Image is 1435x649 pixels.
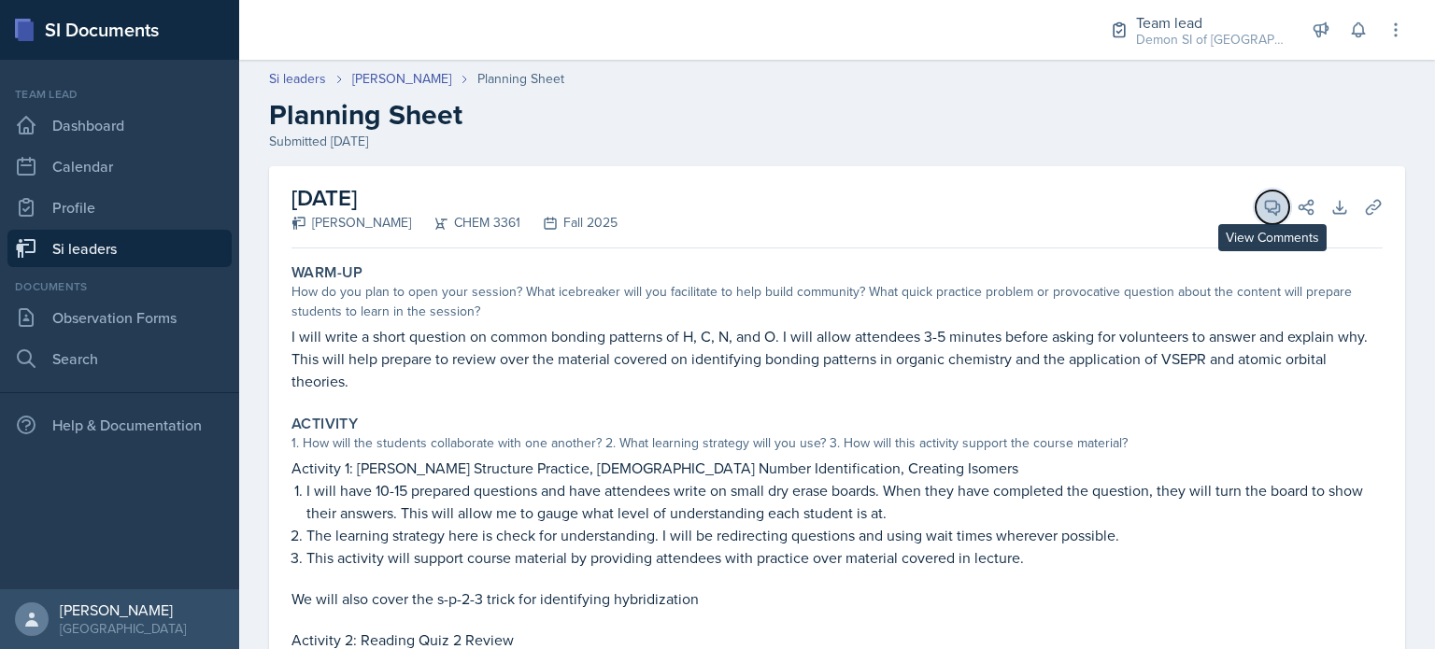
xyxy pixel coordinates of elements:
[477,69,564,89] div: Planning Sheet
[7,86,232,103] div: Team lead
[306,524,1383,546] p: The learning strategy here is check for understanding. I will be redirecting questions and using ...
[7,106,232,144] a: Dashboard
[352,69,451,89] a: [PERSON_NAME]
[7,340,232,377] a: Search
[1256,190,1289,224] button: View Comments
[1136,11,1286,34] div: Team lead
[291,457,1383,479] p: Activity 1: [PERSON_NAME] Structure Practice, [DEMOGRAPHIC_DATA] Number Identification, Creating ...
[7,148,232,185] a: Calendar
[7,278,232,295] div: Documents
[291,415,358,433] label: Activity
[306,546,1383,569] p: This activity will support course material by providing attendees with practice over material cov...
[291,587,1383,610] p: We will also cover the s-p-2-3 trick for identifying hybridization
[60,600,186,619] div: [PERSON_NAME]
[7,189,232,226] a: Profile
[269,98,1405,132] h2: Planning Sheet
[269,69,326,89] a: Si leaders
[291,282,1383,321] div: How do you plan to open your session? What icebreaker will you facilitate to help build community...
[291,213,411,233] div: [PERSON_NAME]
[306,479,1383,524] p: I will have 10-15 prepared questions and have attendees write on small dry erase boards. When the...
[269,132,1405,151] div: Submitted [DATE]
[1136,30,1286,49] div: Demon SI of [GEOGRAPHIC_DATA] / Fall 2025
[291,325,1383,392] p: I will write a short question on common bonding patterns of H, C, N, and O. I will allow attendee...
[291,433,1383,453] div: 1. How will the students collaborate with one another? 2. What learning strategy will you use? 3....
[520,213,618,233] div: Fall 2025
[60,619,186,638] div: [GEOGRAPHIC_DATA]
[291,263,363,282] label: Warm-Up
[411,213,520,233] div: CHEM 3361
[7,406,232,444] div: Help & Documentation
[7,299,232,336] a: Observation Forms
[291,181,618,215] h2: [DATE]
[7,230,232,267] a: Si leaders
